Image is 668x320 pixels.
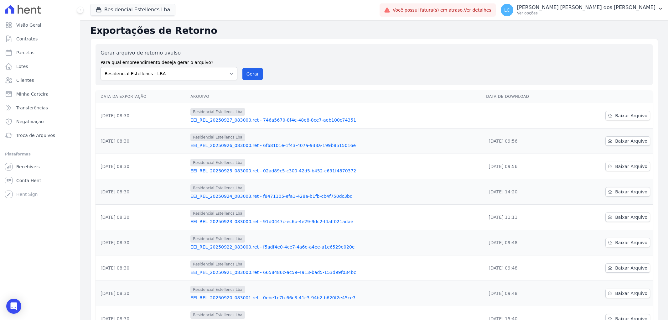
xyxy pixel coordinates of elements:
a: Baixar Arquivo [605,289,650,298]
td: [DATE] 09:48 [484,281,567,306]
span: Negativação [16,118,44,125]
span: Residencial Estellencs Lba [190,134,245,141]
a: EEI_REL_20250924_083003.ret - f8471105-efa1-428a-b1fb-cb4f750dc3bd [190,193,481,199]
th: Data da Exportação [96,90,188,103]
a: EEI_REL_20250925_083000.ret - 02ad89c5-c300-42d5-b452-c691f4870372 [190,168,481,174]
span: Contratos [16,36,38,42]
span: Residencial Estellencs Lba [190,210,245,217]
span: LC [504,8,510,12]
span: Residencial Estellencs Lba [190,235,245,243]
button: Gerar [242,68,263,80]
span: Baixar Arquivo [615,189,647,195]
a: Troca de Arquivos [3,129,77,142]
a: EEI_REL_20250920_083001.ret - 0ebe1c7b-66c8-41c3-94b2-b620f2e45ce7 [190,295,481,301]
span: Conta Hent [16,177,41,184]
td: [DATE] 09:48 [484,255,567,281]
span: Baixar Arquivo [615,214,647,220]
span: Residencial Estellencs Lba [190,159,245,166]
label: Gerar arquivo de retorno avulso [101,49,237,57]
td: [DATE] 08:30 [96,230,188,255]
span: Clientes [16,77,34,83]
a: EEI_REL_20250921_083000.ret - 6658486c-ac59-4913-bad5-153d99f034bc [190,269,481,275]
button: LC [PERSON_NAME] [PERSON_NAME] dos [PERSON_NAME] Ver opções [496,1,668,19]
a: Lotes [3,60,77,73]
span: Residencial Estellencs Lba [190,286,245,293]
a: Baixar Arquivo [605,111,650,120]
span: Residencial Estellencs Lba [190,311,245,319]
th: Arquivo [188,90,484,103]
td: [DATE] 09:56 [484,154,567,179]
a: EEI_REL_20250923_083000.ret - 91d0447c-ec6b-4e29-9dc2-f4aff021adae [190,218,481,225]
a: Parcelas [3,46,77,59]
a: Recebíveis [3,160,77,173]
a: Minha Carteira [3,88,77,100]
td: [DATE] 08:30 [96,255,188,281]
td: [DATE] 08:30 [96,103,188,129]
td: [DATE] 08:30 [96,129,188,154]
th: Data de Download [484,90,567,103]
span: Residencial Estellencs Lba [190,108,245,116]
span: Baixar Arquivo [615,163,647,170]
a: Baixar Arquivo [605,162,650,171]
a: Ver detalhes [464,8,491,13]
a: EEI_REL_20250922_083000.ret - f5adf4e0-4ce7-4a6e-a4ee-a1e6529e020e [190,244,481,250]
a: Baixar Arquivo [605,136,650,146]
span: Você possui fatura(s) em atraso. [393,7,491,13]
span: Visão Geral [16,22,41,28]
span: Baixar Arquivo [615,290,647,296]
span: Residencial Estellencs Lba [190,260,245,268]
a: Baixar Arquivo [605,263,650,273]
td: [DATE] 08:30 [96,281,188,306]
h2: Exportações de Retorno [90,25,658,36]
td: [DATE] 14:20 [484,179,567,205]
label: Para qual empreendimento deseja gerar o arquivo? [101,57,237,66]
a: Baixar Arquivo [605,238,650,247]
td: [DATE] 11:11 [484,205,567,230]
span: Transferências [16,105,48,111]
span: Residencial Estellencs Lba [190,184,245,192]
a: Baixar Arquivo [605,187,650,197]
a: Baixar Arquivo [605,212,650,222]
a: Visão Geral [3,19,77,31]
span: Recebíveis [16,164,40,170]
td: [DATE] 08:30 [96,205,188,230]
span: Lotes [16,63,28,70]
a: Clientes [3,74,77,87]
p: [PERSON_NAME] [PERSON_NAME] dos [PERSON_NAME] [517,4,655,11]
span: Troca de Arquivos [16,132,55,139]
td: [DATE] 09:56 [484,129,567,154]
td: [DATE] 08:30 [96,154,188,179]
div: Plataformas [5,150,75,158]
td: [DATE] 09:48 [484,230,567,255]
a: Contratos [3,33,77,45]
span: Baixar Arquivo [615,239,647,246]
span: Baixar Arquivo [615,265,647,271]
a: Transferências [3,102,77,114]
span: Parcelas [16,50,34,56]
div: Open Intercom Messenger [6,299,21,314]
span: Baixar Arquivo [615,113,647,119]
button: Residencial Estellencs Lba [90,4,175,16]
a: EEI_REL_20250927_083000.ret - 746a5670-8f4e-48e8-8ce7-aeb100c74351 [190,117,481,123]
td: [DATE] 08:30 [96,179,188,205]
span: Baixar Arquivo [615,138,647,144]
p: Ver opções [517,11,655,16]
a: EEI_REL_20250926_083000.ret - 6f68101e-1f43-407a-933a-199b8515016e [190,142,481,149]
a: Negativação [3,115,77,128]
span: Minha Carteira [16,91,49,97]
a: Conta Hent [3,174,77,187]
